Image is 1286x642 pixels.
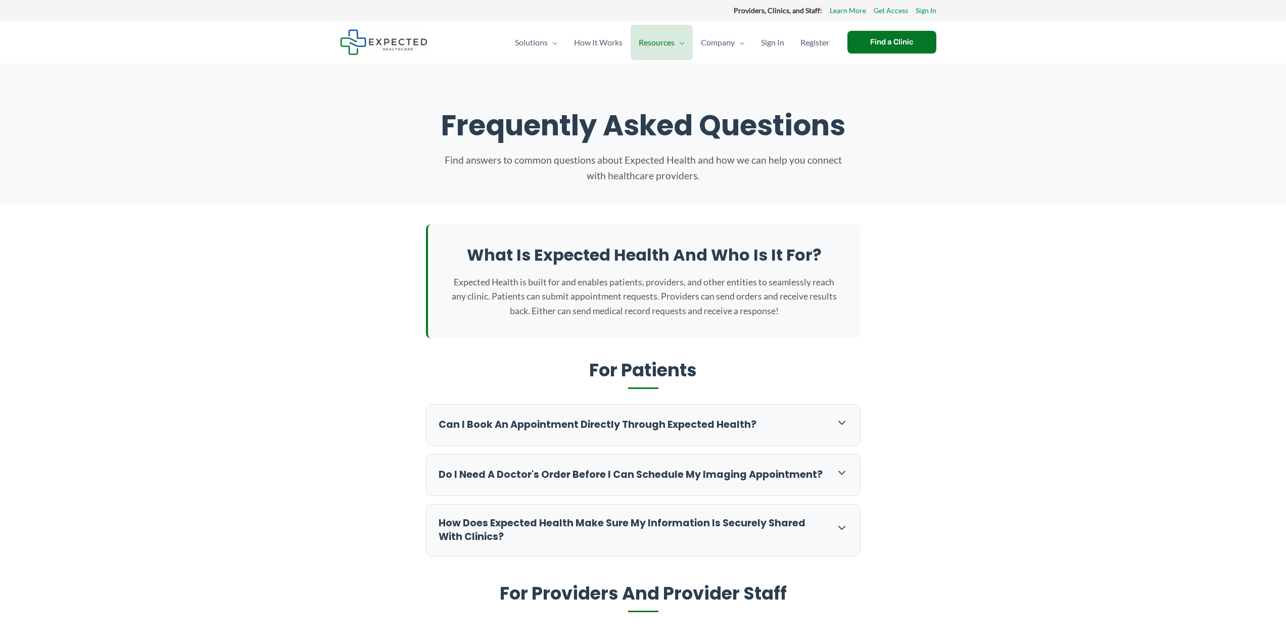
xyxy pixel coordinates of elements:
[515,25,548,60] span: Solutions
[874,4,908,17] a: Get Access
[448,275,840,318] p: Expected Health is built for and enables patients, providers, and other entities to seamlessly re...
[675,25,685,60] span: Menu Toggle
[439,517,826,544] h3: How does Expected Health make sure my information is securely shared with clinics?
[566,25,631,60] a: How It Works
[340,29,427,55] img: Expected Healthcare Logo - side, dark font, small
[753,25,792,60] a: Sign In
[507,25,837,60] nav: Primary Site Navigation
[439,468,826,482] h3: Do I need a doctor's order before I can schedule my imaging appointment?
[761,25,784,60] span: Sign In
[735,25,745,60] span: Menu Toggle
[507,25,566,60] a: SolutionsMenu Toggle
[548,25,558,60] span: Menu Toggle
[426,359,861,389] h2: For Patients
[800,25,829,60] span: Register
[847,31,936,54] a: Find a Clinic
[426,505,860,556] div: How does Expected Health make sure my information is securely shared with clinics?
[734,6,822,15] strong: Providers, Clinics, and Staff:
[693,25,753,60] a: CompanyMenu Toggle
[448,244,840,266] h2: What is Expected Health and who is it for?
[350,109,936,142] h1: Frequently Asked Questions
[830,4,866,17] a: Learn More
[701,25,735,60] span: Company
[916,4,936,17] a: Sign In
[574,25,623,60] span: How It Works
[426,455,860,496] div: Do I need a doctor's order before I can schedule my imaging appointment?
[426,405,860,446] div: Can I book an appointment directly through Expected Health?
[439,418,826,432] h3: Can I book an appointment directly through Expected Health?
[441,153,845,183] p: Find answers to common questions about Expected Health and how we can help you connect with healt...
[639,25,675,60] span: Resources
[426,582,861,613] h2: For Providers And Provider Staff
[631,25,693,60] a: ResourcesMenu Toggle
[792,25,837,60] a: Register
